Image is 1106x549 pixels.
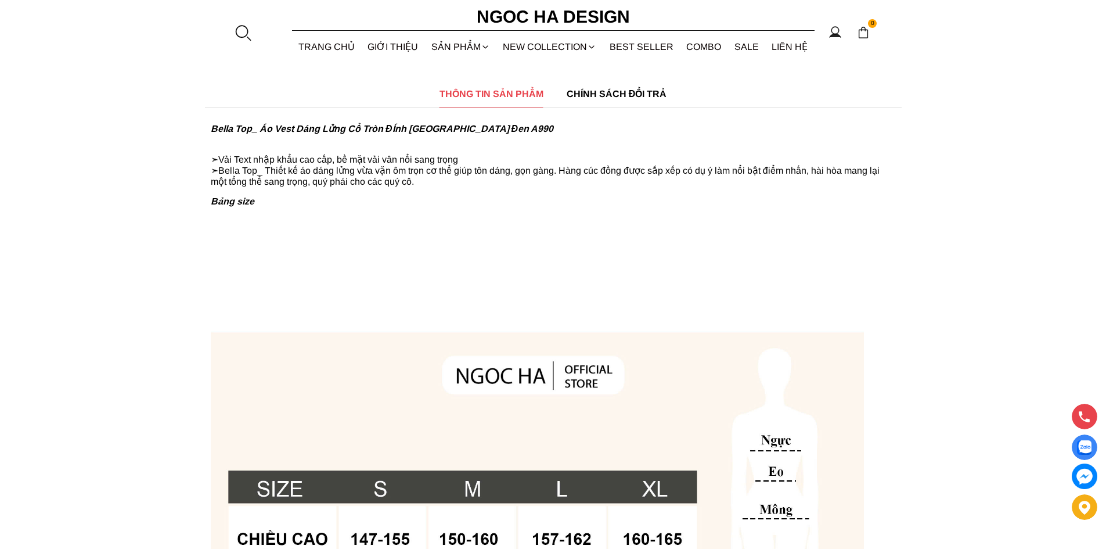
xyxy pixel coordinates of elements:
a: Combo [680,31,728,62]
img: Display image [1077,440,1091,455]
a: NEW COLLECTION [496,31,603,62]
a: Ngoc Ha Design [466,3,640,31]
strong: Bella Top_ Áo Vest Dáng Lửng Cổ Tròn ĐÍnh [GEOGRAPHIC_DATA] Đen A990 [211,124,553,134]
a: LIÊN HỆ [765,31,815,62]
span: 0 [868,19,877,28]
a: Display image [1072,435,1097,460]
span: THÔNG TIN SẢN PHẨM [439,87,543,101]
a: messenger [1072,464,1097,489]
p: ➣Vải Text nhập khẩu cao cấp, bề mặt vải vân nổi sang trọng ➣Bella Top_ Thiết kế áo dáng lửng vừa ... [211,143,896,187]
img: img-CART-ICON-ksit0nf1 [857,26,870,39]
a: SALE [728,31,766,62]
div: SẢN PHẨM [425,31,497,62]
a: TRANG CHỦ [292,31,362,62]
strong: Bảng size [211,196,254,206]
a: BEST SELLER [603,31,680,62]
span: CHÍNH SÁCH ĐỔI TRẢ [567,87,667,101]
a: GIỚI THIỆU [361,31,425,62]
